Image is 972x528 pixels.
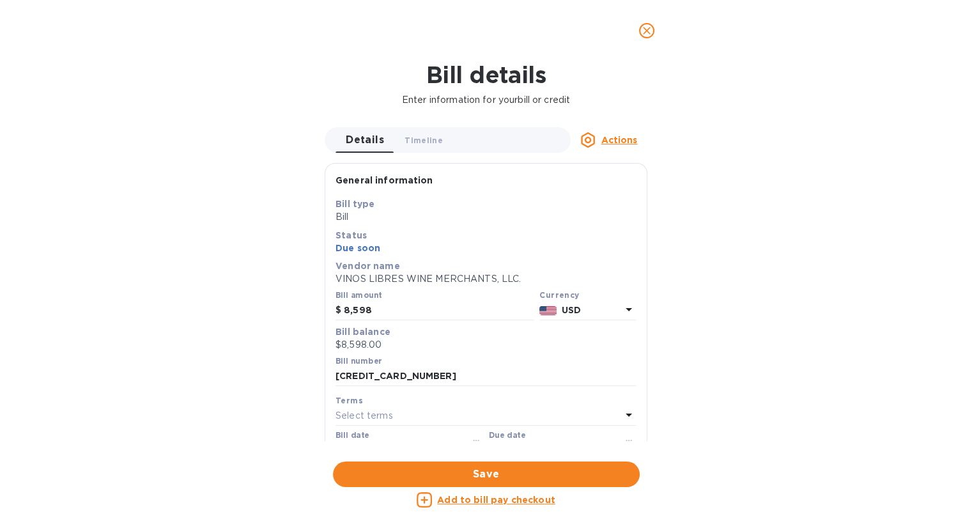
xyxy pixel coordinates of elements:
[437,495,555,505] u: Add to bill pay checkout
[333,462,640,487] button: Save
[336,199,374,209] b: Bill type
[336,396,363,405] b: Terms
[336,261,400,271] b: Vendor name
[489,431,525,439] label: Due date
[336,338,636,352] p: $8,598.00
[346,131,384,149] span: Details
[539,306,557,315] img: USD
[336,301,344,320] div: $
[539,290,579,300] b: Currency
[343,467,629,482] span: Save
[336,367,636,386] input: Enter bill number
[405,134,443,147] span: Timeline
[336,272,636,286] p: VINOS LIBRES WINE MERCHANTS, LLC.
[336,210,636,224] p: Bill
[336,327,390,337] b: Bill balance
[344,301,534,320] input: $ Enter bill amount
[10,93,962,107] p: Enter information for your bill or credit
[336,292,382,300] label: Bill amount
[336,441,456,460] input: Select date
[489,441,610,460] input: Due date
[631,15,662,46] button: close
[336,175,433,185] b: General information
[336,357,382,365] label: Bill number
[562,305,581,315] b: USD
[601,135,637,145] u: Actions
[336,230,367,240] b: Status
[336,242,636,254] p: Due soon
[336,431,369,439] label: Bill date
[10,61,962,88] h1: Bill details
[336,409,393,423] p: Select terms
